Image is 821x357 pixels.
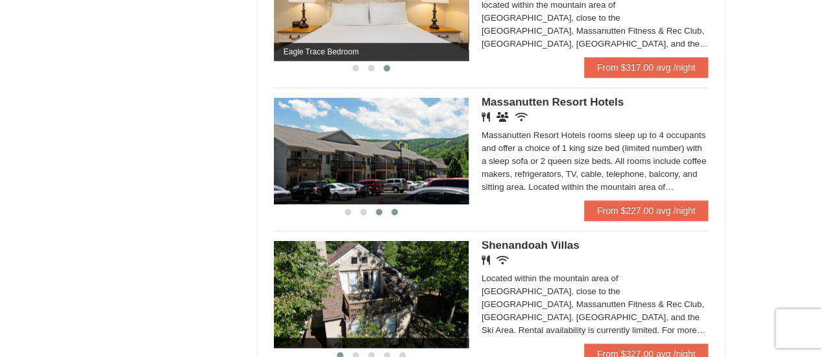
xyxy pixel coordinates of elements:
[496,255,509,265] i: Wireless Internet (free)
[584,57,709,78] a: From $317.00 avg /night
[482,239,580,251] span: Shenandoah Villas
[482,255,490,265] i: Restaurant
[584,200,709,221] a: From $227.00 avg /night
[482,272,709,337] div: Located within the mountain area of [GEOGRAPHIC_DATA], close to the [GEOGRAPHIC_DATA], Massanutte...
[274,43,469,61] span: Eagle Trace Bedroom
[496,112,509,122] i: Banquet Facilities
[482,96,624,108] span: Massanutten Resort Hotels
[482,112,490,122] i: Restaurant
[482,129,709,194] div: Massanutten Resort Hotels rooms sleep up to 4 occupants and offer a choice of 1 king size bed (li...
[515,112,528,122] i: Wireless Internet (free)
